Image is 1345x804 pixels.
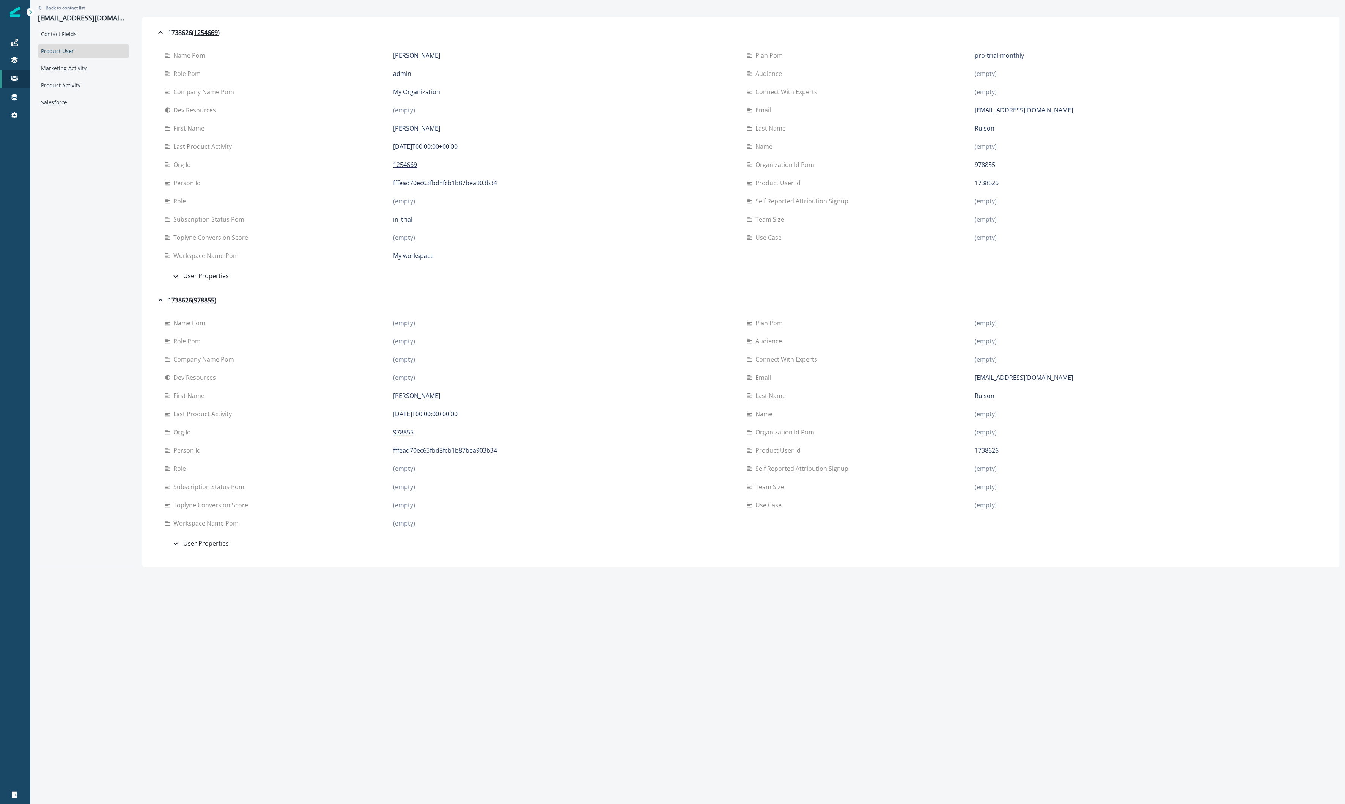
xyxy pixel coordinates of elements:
[173,124,208,133] p: First name
[755,51,786,60] p: plan pom
[38,95,129,109] div: Salesforce
[393,355,415,364] p: (empty)
[393,160,417,169] p: 1254669
[171,271,229,281] div: User Properties
[975,391,994,400] p: Ruison
[975,482,997,491] p: (empty)
[393,251,434,260] p: My workspace
[755,105,774,115] p: Email
[975,142,997,151] p: (empty)
[755,215,787,224] p: Team size
[393,178,497,187] p: fffead70ec63fbd8fcb1b87bea903b34
[393,446,497,455] p: fffead70ec63fbd8fcb1b87bea903b34
[173,178,204,187] p: Person id
[393,391,440,400] p: [PERSON_NAME]
[393,318,415,327] p: (empty)
[38,27,129,41] div: Contact Fields
[46,5,85,11] p: Back to contact list
[975,87,997,96] p: (empty)
[393,500,415,510] p: (empty)
[156,28,220,37] div: 1738626
[173,215,247,224] p: Subscription status pom
[393,69,411,78] p: admin
[755,178,804,187] p: Product user id
[393,87,440,96] p: My Organization
[171,539,229,549] div: User Properties
[173,197,189,206] p: Role
[173,233,251,242] p: Toplyne conversion score
[975,197,997,206] p: (empty)
[975,160,995,169] p: 978855
[755,318,786,327] p: plan pom
[755,355,820,364] p: Connect with experts
[755,87,820,96] p: Connect with experts
[393,482,415,491] p: (empty)
[173,446,204,455] p: Person id
[173,318,208,327] p: name pom
[173,373,219,382] p: Dev resources
[393,197,415,206] p: (empty)
[975,318,997,327] p: (empty)
[173,355,237,364] p: Company name pom
[975,105,1073,115] p: [EMAIL_ADDRESS][DOMAIN_NAME]
[218,28,220,37] p: )
[192,296,194,305] p: (
[150,308,1332,560] div: 1738626(978855)
[393,428,414,437] p: 978855
[393,373,415,382] p: (empty)
[173,519,242,528] p: Workspace name pom
[393,519,415,528] p: (empty)
[755,197,851,206] p: Self reported attribution signup
[173,142,235,151] p: Last product activity
[173,105,219,115] p: Dev resources
[173,464,189,473] p: Role
[156,296,216,305] div: 1738626
[38,44,129,58] div: Product User
[975,355,997,364] p: (empty)
[173,337,204,346] p: role pom
[755,391,789,400] p: Last name
[173,160,194,169] p: Org id
[975,500,997,510] p: (empty)
[38,5,85,11] button: Go back
[755,142,776,151] p: Name
[755,69,785,78] p: Audience
[38,78,129,92] div: Product Activity
[755,373,774,382] p: Email
[393,215,412,224] p: in_trial
[173,500,251,510] p: Toplyne conversion score
[173,69,204,78] p: role pom
[393,51,440,60] p: [PERSON_NAME]
[173,409,235,419] p: Last product activity
[214,296,216,305] p: )
[393,337,415,346] p: (empty)
[194,296,214,305] u: 978855
[755,482,787,491] p: Team size
[393,105,415,115] p: (empty)
[173,428,194,437] p: Org id
[755,464,851,473] p: Self reported attribution signup
[165,268,1317,284] button: User Properties
[975,428,997,437] p: (empty)
[393,233,415,242] p: (empty)
[393,464,415,473] p: (empty)
[173,391,208,400] p: First name
[150,40,1332,292] div: 1738626(1254669)
[173,51,208,60] p: name pom
[755,233,785,242] p: Use case
[755,337,785,346] p: Audience
[755,446,804,455] p: Product user id
[393,142,458,151] p: [DATE]T00:00:00+00:00
[975,409,997,419] p: (empty)
[173,251,242,260] p: Workspace name pom
[755,409,776,419] p: Name
[150,293,1332,308] button: 1738626(978855)
[975,446,999,455] p: 1738626
[194,28,218,37] u: 1254669
[10,7,20,17] img: Inflection
[975,69,997,78] p: (empty)
[38,61,129,75] div: Marketing Activity
[975,124,994,133] p: Ruison
[755,160,817,169] p: Organization id pom
[975,337,997,346] p: (empty)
